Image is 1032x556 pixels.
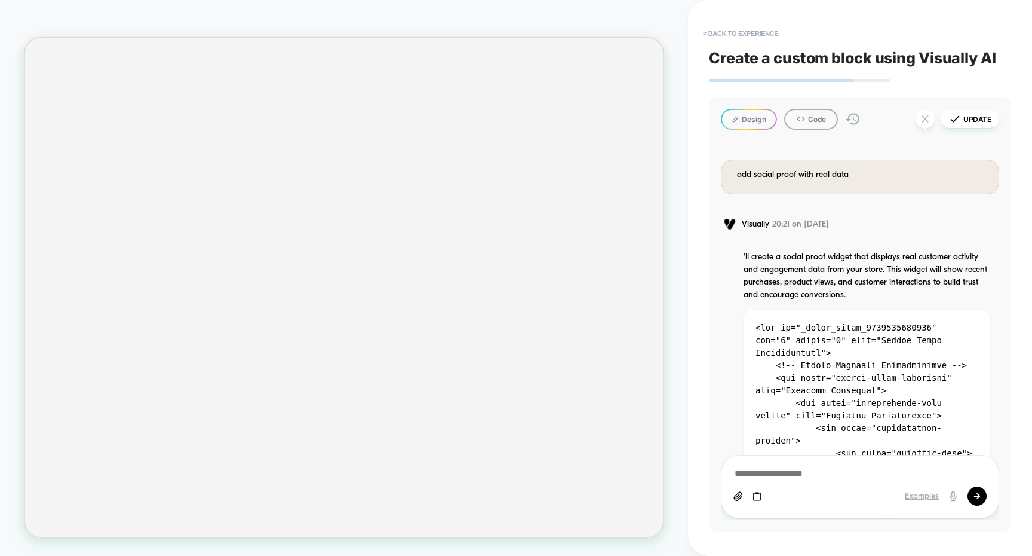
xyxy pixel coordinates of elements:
[697,24,784,43] button: < Back to experience
[721,109,777,130] button: Design
[721,218,739,230] img: Visually logo
[941,110,999,128] button: Update
[737,169,987,182] div: add social proof with real data
[744,251,990,301] p: 'll create a social proof widget that displays real customer activity and engagement data from yo...
[25,38,664,536] iframe: To enrich screen reader interactions, please activate Accessibility in Grammarly extension settings
[742,219,769,230] span: Visually
[905,491,939,502] div: Examples
[784,109,838,130] button: Code
[772,219,829,230] span: 20:21 on [DATE]
[709,49,1011,67] span: Create a custom block using Visually AI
